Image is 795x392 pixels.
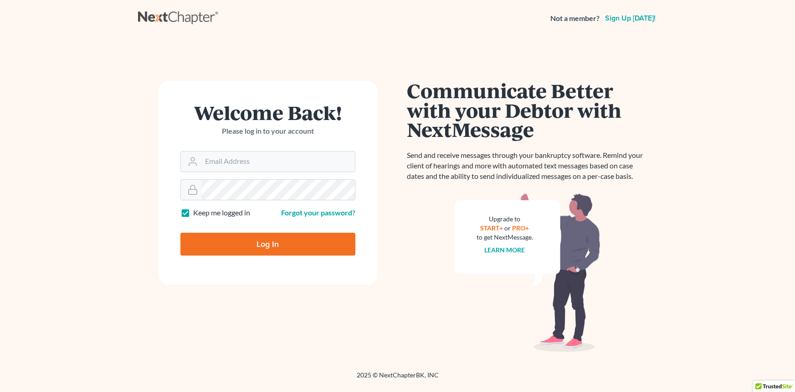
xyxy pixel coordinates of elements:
[201,152,355,172] input: Email Address
[484,246,525,254] a: Learn more
[512,224,529,232] a: PRO+
[180,103,355,122] h1: Welcome Back!
[480,224,503,232] a: START+
[407,81,648,139] h1: Communicate Better with your Debtor with NextMessage
[504,224,511,232] span: or
[180,126,355,136] p: Please log in to your account
[407,150,648,182] p: Send and receive messages through your bankruptcy software. Remind your client of hearings and mo...
[477,233,533,242] div: to get NextMessage.
[603,15,657,22] a: Sign up [DATE]!
[281,208,355,217] a: Forgot your password?
[455,193,600,352] img: nextmessage_bg-59042aed3d76b12b5cd301f8e5b87938c9018125f34e5fa2b7a6b67550977c72.svg
[477,214,533,224] div: Upgrade to
[138,371,657,387] div: 2025 © NextChapterBK, INC
[180,233,355,256] input: Log In
[550,13,600,24] strong: Not a member?
[193,208,250,218] label: Keep me logged in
